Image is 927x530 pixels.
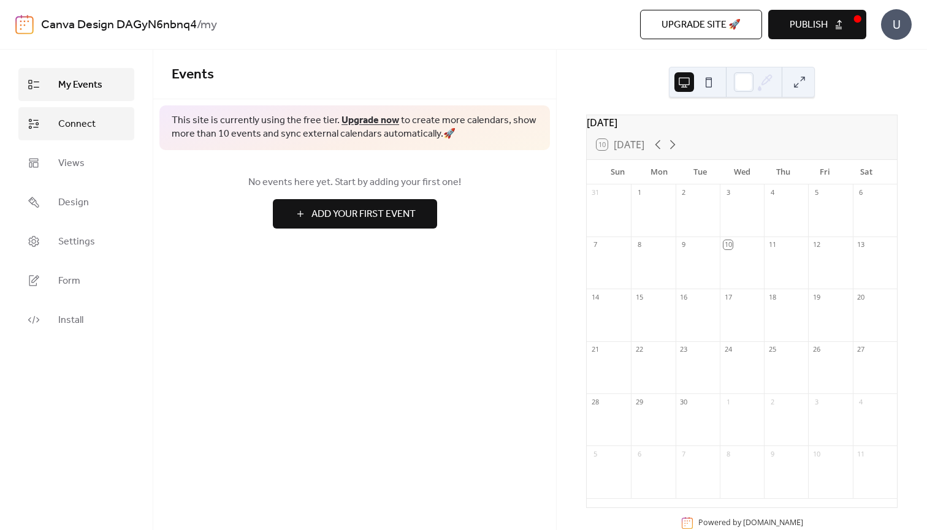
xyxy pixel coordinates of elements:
[635,240,644,249] div: 8
[723,240,733,249] div: 10
[15,15,34,34] img: logo
[197,13,200,37] b: /
[679,292,689,301] div: 16
[856,292,866,301] div: 20
[635,292,644,301] div: 15
[638,160,680,184] div: Mon
[804,160,846,184] div: Fri
[768,292,777,301] div: 18
[721,160,763,184] div: Wed
[597,160,638,184] div: Sun
[58,156,85,171] span: Views
[856,397,866,406] div: 4
[812,345,821,354] div: 26
[172,199,538,229] a: Add Your First Event
[679,397,689,406] div: 30
[812,397,821,406] div: 3
[662,18,741,32] span: Upgrade site 🚀
[18,68,134,101] a: My Events
[698,518,803,528] div: Powered by
[881,9,912,40] div: U
[768,240,777,249] div: 11
[768,188,777,197] div: 4
[679,449,689,458] div: 7
[635,188,644,197] div: 1
[587,115,897,130] div: [DATE]
[856,345,866,354] div: 27
[856,188,866,197] div: 6
[812,292,821,301] div: 19
[768,397,777,406] div: 2
[590,240,600,249] div: 7
[18,264,134,297] a: Form
[812,449,821,458] div: 10
[845,160,887,184] div: Sat
[856,240,866,249] div: 13
[635,345,644,354] div: 22
[172,114,538,142] span: This site is currently using the free tier. to create more calendars, show more than 10 events an...
[590,292,600,301] div: 14
[18,186,134,219] a: Design
[58,117,96,132] span: Connect
[723,292,733,301] div: 17
[763,160,804,184] div: Thu
[590,449,600,458] div: 5
[743,518,803,528] a: [DOMAIN_NAME]
[58,274,80,289] span: Form
[58,195,89,210] span: Design
[58,235,95,249] span: Settings
[790,18,828,32] span: Publish
[172,61,214,88] span: Events
[311,207,416,222] span: Add Your First Event
[812,188,821,197] div: 5
[172,175,538,190] span: No events here yet. Start by adding your first one!
[723,345,733,354] div: 24
[679,240,689,249] div: 9
[590,345,600,354] div: 21
[341,111,399,130] a: Upgrade now
[679,188,689,197] div: 2
[723,449,733,458] div: 8
[768,345,777,354] div: 25
[679,345,689,354] div: 23
[18,225,134,258] a: Settings
[812,240,821,249] div: 12
[680,160,722,184] div: Tue
[41,13,197,37] a: Canva Design DAGyN6nbnq4
[200,13,217,37] b: my
[58,78,102,93] span: My Events
[856,449,866,458] div: 11
[58,313,83,328] span: Install
[723,188,733,197] div: 3
[635,397,644,406] div: 29
[18,146,134,180] a: Views
[640,10,762,39] button: Upgrade site 🚀
[723,397,733,406] div: 1
[18,107,134,140] a: Connect
[590,397,600,406] div: 28
[635,449,644,458] div: 6
[590,188,600,197] div: 31
[273,199,437,229] button: Add Your First Event
[768,10,866,39] button: Publish
[768,449,777,458] div: 9
[18,303,134,336] a: Install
